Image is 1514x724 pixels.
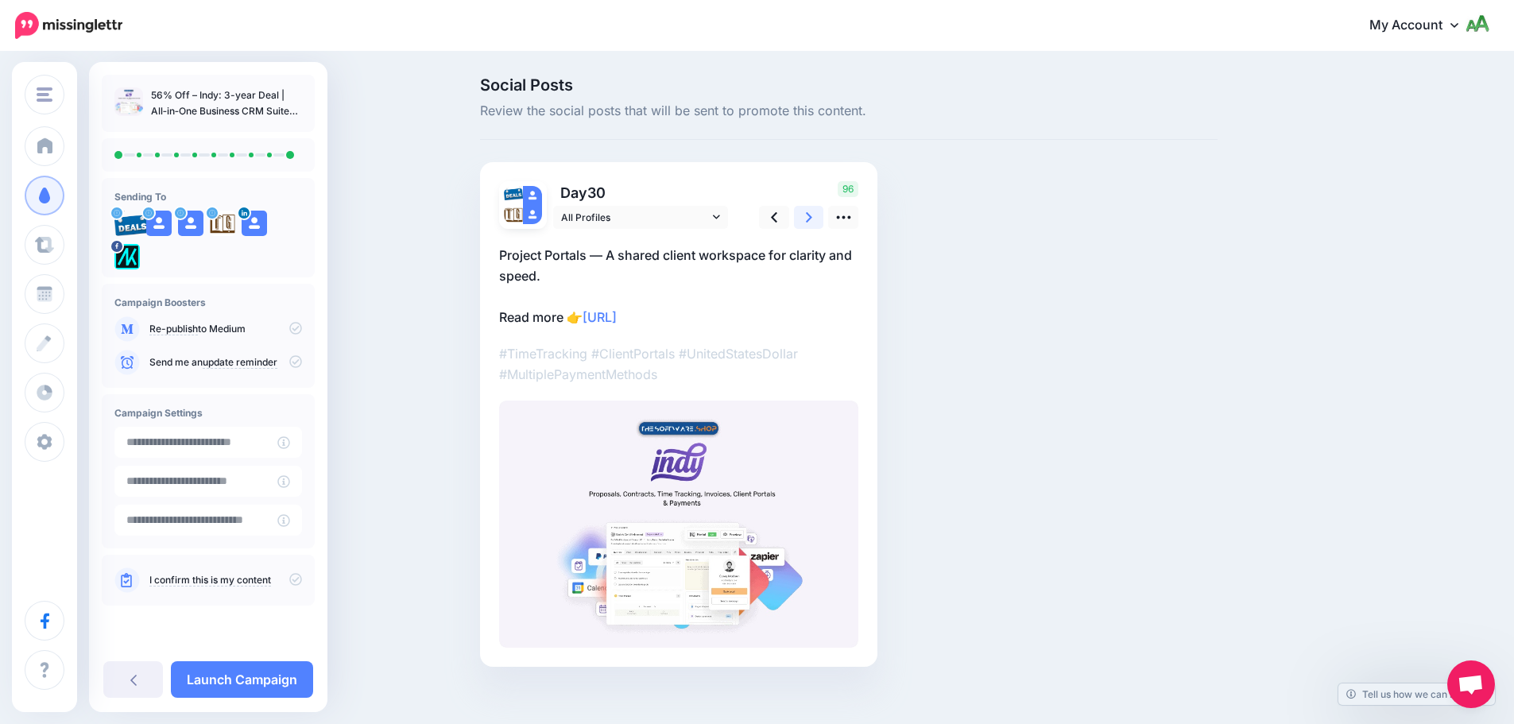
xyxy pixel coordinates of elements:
p: #TimeTracking #ClientPortals #UnitedStatesDollar #MultiplePaymentMethods [499,343,858,385]
p: Project Portals — A shared client workspace for clarity and speed. Read more 👉 [499,245,858,327]
span: Social Posts [480,77,1218,93]
p: 56% Off – Indy: 3-year Deal | All‑in‑One Business CRM Suite for Proposals, Contracts, Time Tracki... [151,87,302,119]
a: I confirm this is my content [149,574,271,587]
h4: Campaign Settings [114,407,302,419]
img: 95cf0fca748e57b5e67bba0a1d8b2b21-27699.png [504,186,523,200]
img: menu.png [37,87,52,102]
a: [URL] [583,309,617,325]
img: user_default_image.png [178,211,203,236]
a: Tell us how we can improve [1338,683,1495,705]
img: user_default_image.png [523,186,542,205]
a: update reminder [203,356,277,369]
p: to Medium [149,322,302,336]
a: All Profiles [553,206,728,229]
span: 30 [587,184,606,201]
img: 95cf0fca748e57b5e67bba0a1d8b2b21-27699.png [114,211,149,236]
p: Send me an [149,355,302,370]
div: Open chat [1447,660,1495,708]
a: My Account [1353,6,1490,45]
img: Missinglettr [15,12,122,39]
img: user_default_image.png [523,205,542,224]
img: agK0rCH6-27705.jpg [504,205,523,224]
span: All Profiles [561,209,709,226]
img: 300371053_782866562685722_1733786435366177641_n-bsa128417.png [114,244,140,269]
a: Re-publish [149,323,198,335]
h4: Sending To [114,191,302,203]
img: user_default_image.png [146,211,172,236]
span: Review the social posts that will be sent to promote this content. [480,101,1218,122]
img: agK0rCH6-27705.jpg [210,211,235,236]
span: 96 [838,181,858,197]
img: user_default_image.png [242,211,267,236]
h4: Campaign Boosters [114,296,302,308]
img: 27d87b02af4c69f8bb4e3a0b7cc96692.jpg [499,401,858,648]
img: 27d87b02af4c69f8bb4e3a0b7cc96692_thumb.jpg [114,87,143,116]
p: Day [553,181,730,204]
